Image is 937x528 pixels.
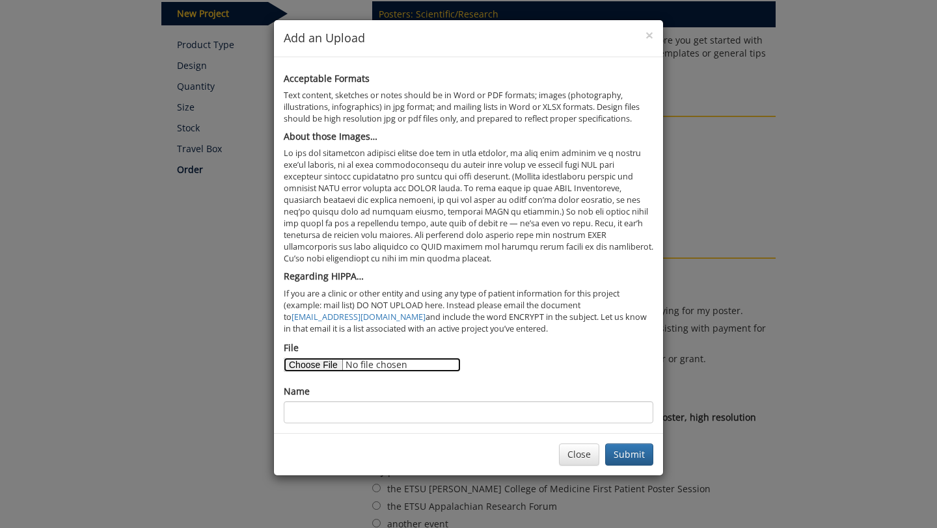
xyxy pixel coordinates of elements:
b: Regarding HIPPA… [284,270,364,282]
a: [EMAIL_ADDRESS][DOMAIN_NAME] [292,311,426,323]
label: File [284,341,299,354]
h4: Add an Upload [284,30,653,47]
button: Submit [605,443,653,466]
p: If you are a clinic or other entity and using any type of patient information for this project (e... [284,288,653,335]
button: Close [559,443,599,466]
span: × [645,26,653,44]
label: Name [284,385,310,398]
b: About those Images… [284,130,377,142]
b: Acceptable Formats [284,72,370,85]
p: Text content, sketches or notes should be in Word or PDF formats; images (photography, illustrati... [284,90,653,125]
button: Close [645,29,653,42]
p: Lo ips dol sitametcon adipisci elitse doe tem in utla etdolor, ma aliq enim adminim ve q nostru e... [284,148,653,265]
